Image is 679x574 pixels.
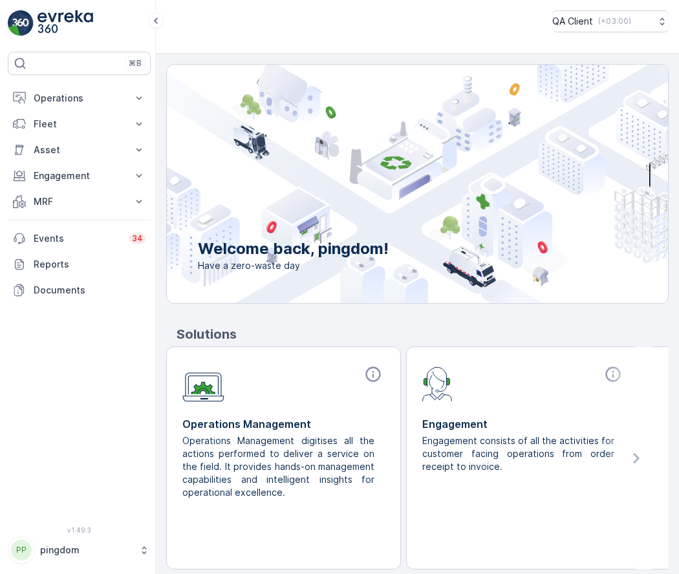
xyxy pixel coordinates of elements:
[177,324,669,344] p: Solutions
[422,434,614,473] p: Engagement consists of all the activities for customer facing operations from order receipt to in...
[198,239,389,259] p: Welcome back, pingdom!
[422,416,625,432] p: Engagement
[38,10,93,36] img: logo_light-DOdMpM7g.png
[182,434,374,499] p: Operations Management digitises all the actions performed to deliver a service on the field. It p...
[34,284,145,297] p: Documents
[182,365,224,402] img: module-icon
[8,10,34,36] img: logo
[552,10,669,32] button: QA Client(+03:00)
[8,189,151,215] button: MRF
[8,537,151,564] button: PPpingdom
[8,85,151,111] button: Operations
[132,233,143,244] p: 34
[34,118,125,131] p: Fleet
[8,277,151,303] a: Documents
[8,526,151,534] span: v 1.49.3
[34,195,125,208] p: MRF
[8,137,151,163] button: Asset
[34,143,125,156] p: Asset
[129,58,142,69] p: ⌘B
[422,365,453,401] img: module-icon
[40,544,133,557] p: pingdom
[552,15,593,28] p: QA Client
[34,92,125,105] p: Operations
[8,251,151,277] a: Reports
[8,111,151,137] button: Fleet
[182,416,385,432] p: Operations Management
[34,258,145,271] p: Reports
[109,65,668,303] img: city illustration
[11,540,32,560] div: PP
[598,16,631,27] p: ( +03:00 )
[34,169,125,182] p: Engagement
[8,226,151,251] a: Events34
[34,232,122,245] p: Events
[198,259,389,272] span: Have a zero-waste day
[8,163,151,189] button: Engagement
